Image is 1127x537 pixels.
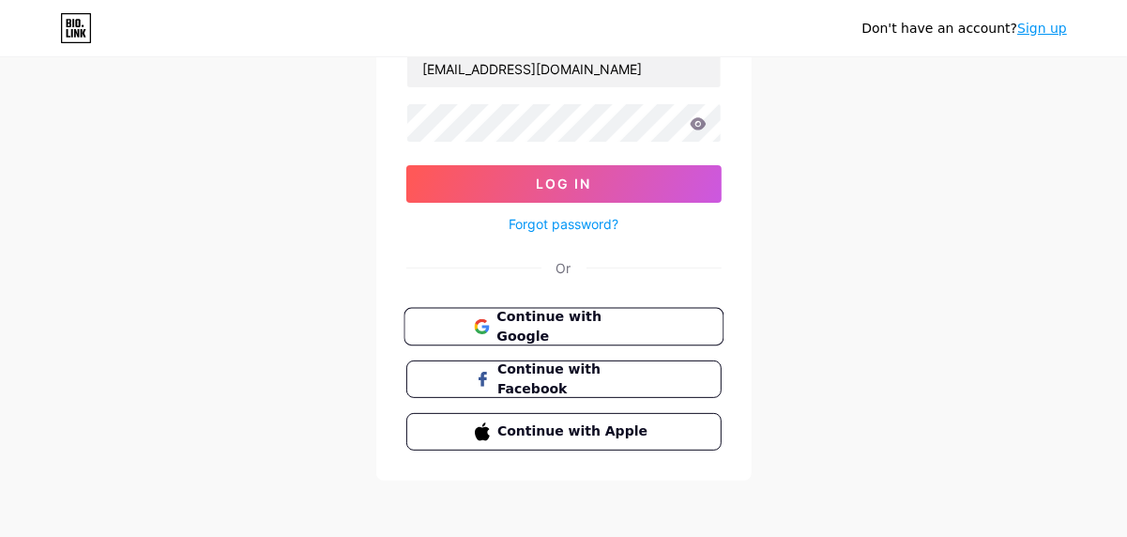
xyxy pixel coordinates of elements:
[407,50,721,87] input: Username
[497,422,652,441] span: Continue with Apple
[496,307,653,347] span: Continue with Google
[536,176,591,192] span: Log In
[406,165,722,203] button: Log In
[556,258,571,278] div: Or
[406,308,722,345] a: Continue with Google
[404,308,723,346] button: Continue with Google
[406,413,722,451] button: Continue with Apple
[1017,21,1067,36] a: Sign up
[497,360,652,399] span: Continue with Facebook
[509,214,618,234] a: Forgot password?
[406,361,722,398] button: Continue with Facebook
[861,19,1067,38] div: Don't have an account?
